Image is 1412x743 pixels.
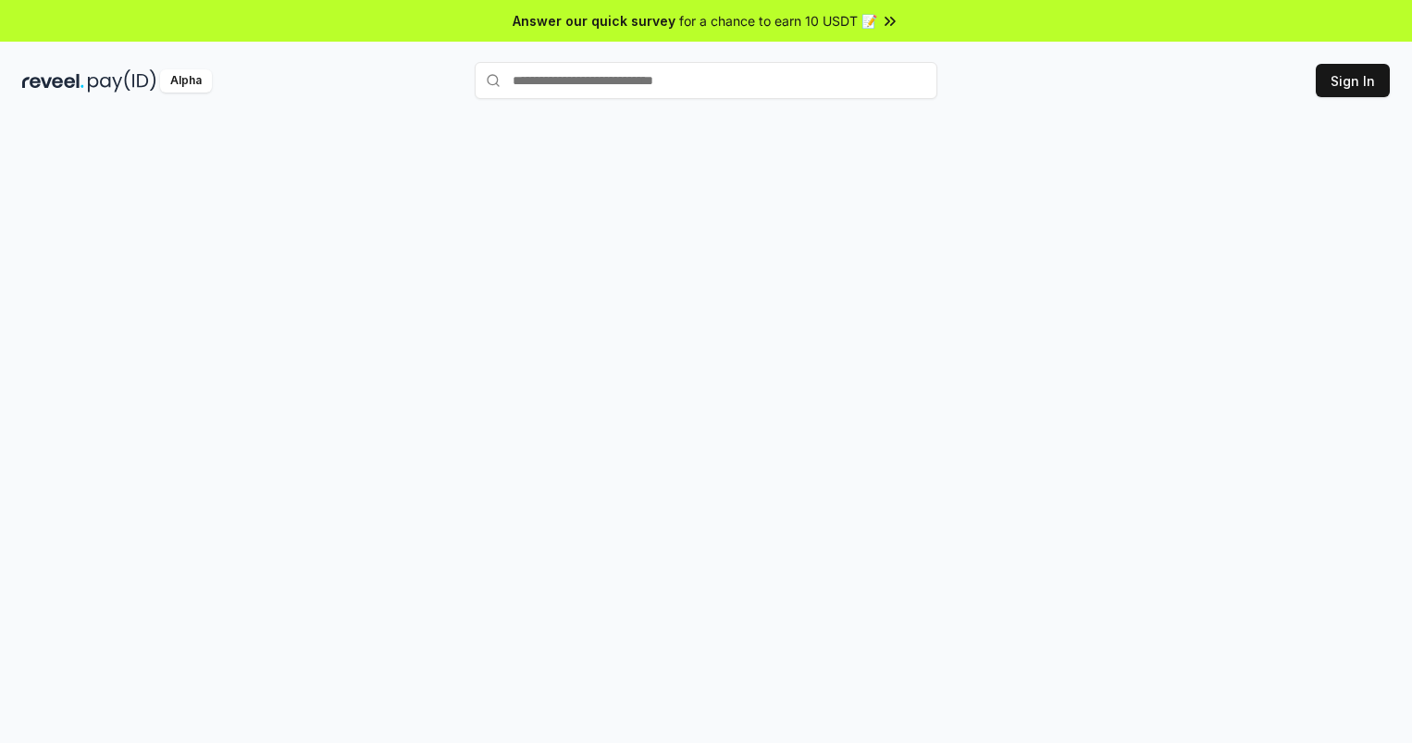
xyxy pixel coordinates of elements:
span: for a chance to earn 10 USDT 📝 [679,11,877,31]
div: Alpha [160,69,212,93]
img: pay_id [88,69,156,93]
span: Answer our quick survey [513,11,675,31]
button: Sign In [1316,64,1390,97]
img: reveel_dark [22,69,84,93]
